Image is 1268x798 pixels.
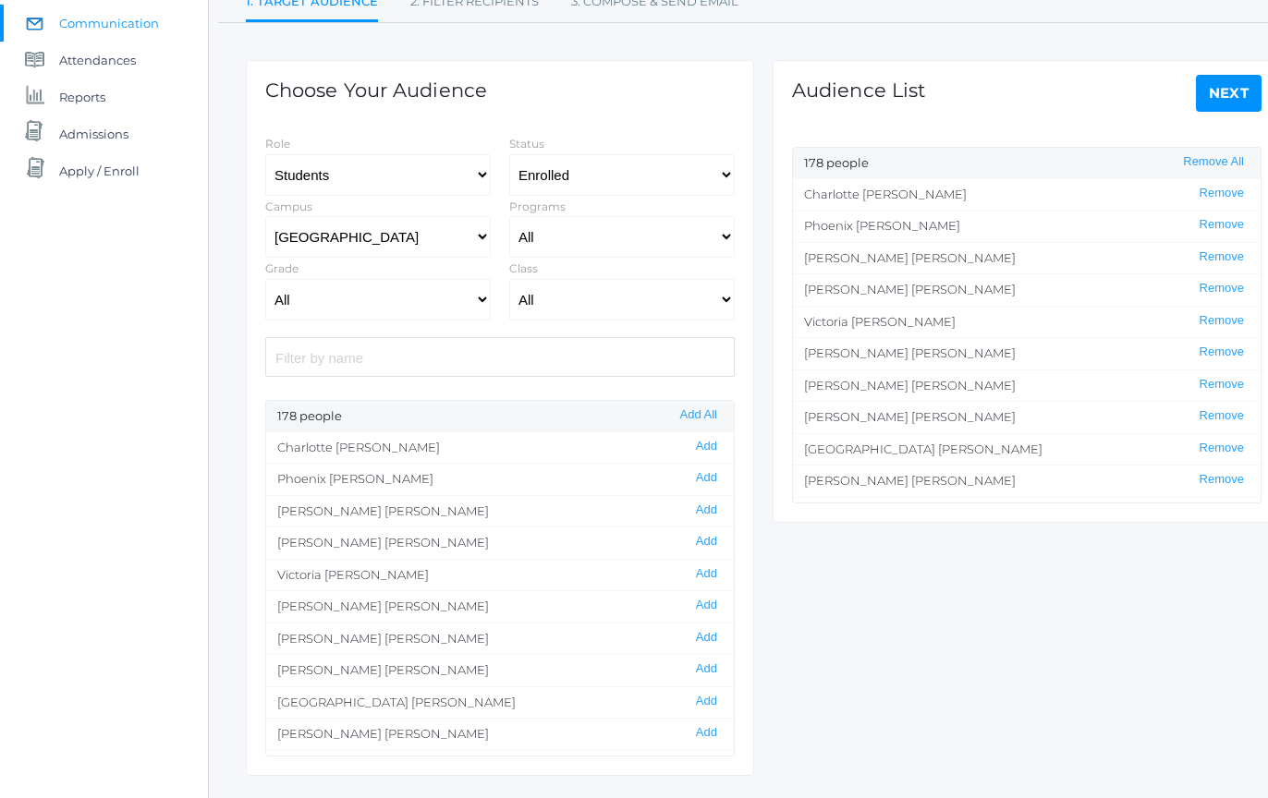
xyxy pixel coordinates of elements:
button: Add All [675,407,723,423]
li: Victoria [PERSON_NAME] [266,559,734,591]
div: 178 people [793,148,1261,179]
h1: Audience List [792,79,926,101]
input: Filter by name [265,337,735,377]
span: Attendances [59,42,136,79]
button: Remove [1194,281,1250,296]
button: Remove [1194,441,1250,456]
button: Remove [1194,186,1250,201]
button: Add [690,439,723,454]
button: Remove [1194,313,1250,329]
li: [GEOGRAPHIC_DATA] [PERSON_NAME] [793,433,1261,465]
button: Add [690,694,723,709]
span: Reports [59,79,105,115]
button: Add [690,630,723,646]
div: 178 people [266,401,734,432]
li: Charlotte [PERSON_NAME] [266,432,734,464]
button: Remove [1194,345,1250,360]
button: Add [690,470,723,486]
li: [GEOGRAPHIC_DATA] [PERSON_NAME] [266,686,734,719]
button: Remove [1194,377,1250,393]
label: Grade [265,261,299,275]
button: Remove All [1177,154,1250,170]
li: Phoenix [PERSON_NAME] [266,463,734,495]
li: Victoria [PERSON_NAME] [793,306,1261,338]
span: Communication [59,5,159,42]
li: [PERSON_NAME] [PERSON_NAME] [266,718,734,750]
li: [PERSON_NAME] [PERSON_NAME] [793,497,1261,529]
li: Charlotte [PERSON_NAME] [793,179,1261,211]
label: Campus [265,199,312,213]
button: Add [690,566,723,582]
li: [PERSON_NAME] [PERSON_NAME] [266,654,734,686]
button: Remove [1194,472,1250,488]
li: [PERSON_NAME] [PERSON_NAME] [266,526,734,559]
label: Status [509,137,544,151]
button: Add [690,534,723,550]
li: [PERSON_NAME] [PERSON_NAME] [266,590,734,623]
span: Admissions [59,115,128,152]
button: Remove [1194,217,1250,233]
li: [PERSON_NAME] [PERSON_NAME] [793,369,1261,402]
label: Role [265,137,290,151]
label: Programs [509,199,566,213]
li: [PERSON_NAME] [PERSON_NAME] [793,273,1261,306]
li: [PERSON_NAME] [PERSON_NAME] [793,337,1261,369]
h1: Choose Your Audience [265,79,487,101]
label: Class [509,261,538,275]
span: Apply / Enroll [59,152,140,189]
button: Add [690,502,723,518]
button: Remove [1194,249,1250,265]
li: [PERSON_NAME] [PERSON_NAME] [793,242,1261,274]
button: Add [690,725,723,741]
li: [PERSON_NAME] [PERSON_NAME] [793,401,1261,433]
li: [PERSON_NAME] [PERSON_NAME] [793,465,1261,497]
li: Phoenix [PERSON_NAME] [793,210,1261,242]
button: Add [690,661,723,677]
li: [PERSON_NAME] [PERSON_NAME] [266,750,734,782]
button: Remove [1194,408,1250,424]
a: Next [1196,75,1262,112]
li: [PERSON_NAME] [PERSON_NAME] [266,623,734,655]
li: [PERSON_NAME] [PERSON_NAME] [266,495,734,527]
button: Add [690,598,723,613]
